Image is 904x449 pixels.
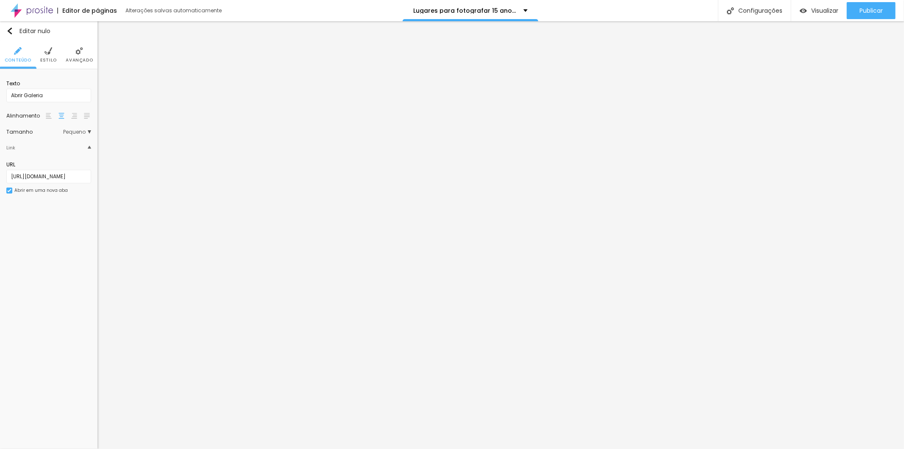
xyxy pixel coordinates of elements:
font: Configurações [738,6,782,15]
img: Ícone [14,47,22,55]
button: Visualizar [791,2,847,19]
font: Abrir em uma nova aba [14,187,68,194]
img: view-1.svg [800,7,807,14]
button: Publicar [847,2,896,19]
img: Ícone [6,28,13,34]
iframe: Editor [97,21,904,449]
font: URL [6,161,15,168]
font: Lugares para fotografar 15 anos em [GEOGRAPHIC_DATA] [413,6,596,15]
font: Editar nulo [19,27,50,35]
font: Avançado [66,57,93,63]
img: paragraph-left-align.svg [46,113,52,119]
font: Estilo [40,57,57,63]
font: Texto [6,80,20,87]
font: Publicar [859,6,883,15]
font: Link [6,144,15,151]
div: ÍconeLink [6,139,91,157]
font: Alinhamento [6,112,40,119]
font: Tamanho [6,128,33,135]
img: Ícone [727,7,734,14]
font: Pequeno [63,128,86,135]
img: paragraph-right-align.svg [71,113,77,119]
img: Ícone [88,146,91,149]
font: Editor de páginas [62,6,117,15]
font: Alterações salvas automaticamente [125,7,222,14]
img: Ícone [7,188,11,193]
img: paragraph-justified-align.svg [84,113,90,119]
img: paragraph-center-align.svg [58,113,64,119]
img: Ícone [45,47,52,55]
img: Ícone [75,47,83,55]
font: Conteúdo [5,57,31,63]
font: Visualizar [811,6,838,15]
